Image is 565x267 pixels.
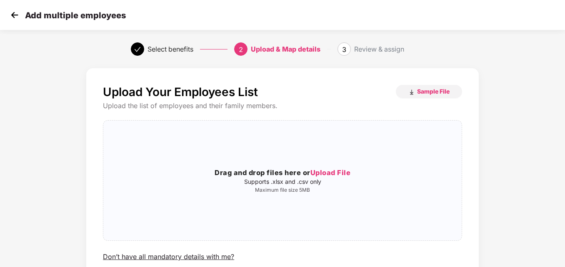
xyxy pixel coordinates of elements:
[396,85,462,98] button: Sample File
[408,89,415,96] img: download_icon
[251,42,320,56] div: Upload & Map details
[417,87,450,95] span: Sample File
[25,10,126,20] p: Add multiple employees
[354,42,404,56] div: Review & assign
[103,178,462,185] p: Supports .xlsx and .csv only
[103,121,462,240] span: Drag and drop files here orUpload FileSupports .xlsx and .csv onlyMaximum file size 5MB
[103,101,462,110] div: Upload the list of employees and their family members.
[342,45,346,54] span: 3
[103,85,258,99] p: Upload Your Employees List
[103,252,234,261] div: Don’t have all mandatory details with me?
[8,9,21,21] img: svg+xml;base64,PHN2ZyB4bWxucz0iaHR0cDovL3d3dy53My5vcmcvMjAwMC9zdmciIHdpZHRoPSIzMCIgaGVpZ2h0PSIzMC...
[134,46,141,53] span: check
[103,187,462,193] p: Maximum file size 5MB
[147,42,193,56] div: Select benefits
[310,168,351,177] span: Upload File
[103,168,462,178] h3: Drag and drop files here or
[239,45,243,54] span: 2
